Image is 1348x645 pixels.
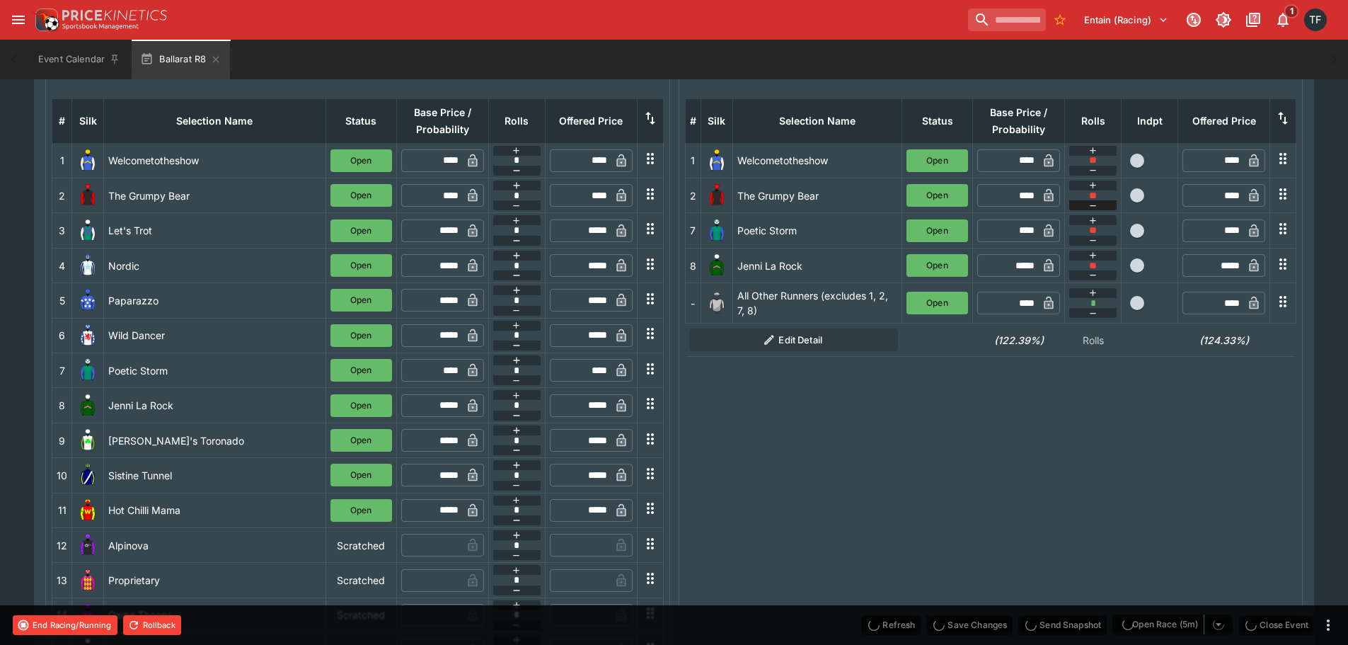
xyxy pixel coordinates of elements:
button: Notifications [1270,7,1296,33]
button: open drawer [6,7,31,33]
button: Open [330,394,392,417]
button: Open [330,254,392,277]
p: Scratched [330,538,392,553]
th: Selection Name [104,98,326,143]
th: Offered Price [1178,98,1270,143]
img: PriceKinetics Logo [31,6,59,34]
td: Proprietary [104,563,326,598]
th: Independent [1122,98,1178,143]
img: runner 10 [76,464,99,486]
h6: (124.33%) [1182,333,1266,348]
button: Open [330,324,392,347]
p: Scratched [330,573,392,588]
input: search [968,8,1046,31]
td: Hot Chilli Mama [104,493,326,527]
td: 2 [685,178,701,213]
td: Game Theory [104,598,326,632]
th: Selection Name [732,98,902,143]
td: 12 [52,527,72,562]
img: runner 7 [705,219,728,242]
img: runner 9 [76,429,99,452]
img: runner 7 [76,359,99,382]
td: All Other Runners (excludes 1, 2, 7, 8) [732,283,902,324]
button: Open [906,219,968,242]
td: 4 [52,248,72,282]
img: runner 2 [705,184,728,207]
td: 11 [52,493,72,527]
td: 6 [52,318,72,353]
td: 10 [52,458,72,493]
button: Open [330,219,392,242]
button: Open [330,149,392,172]
th: Status [326,98,396,143]
button: Open [330,184,392,207]
td: Wild Dancer [104,318,326,353]
button: Open [906,149,968,172]
button: Connected to PK [1181,7,1206,33]
img: runner 1 [76,149,99,172]
th: Offered Price [545,98,637,143]
button: Select Tenant [1076,8,1177,31]
button: Open [330,359,392,382]
th: Status [902,98,973,143]
td: Jenni La Rock [104,388,326,423]
img: runner 1 [705,149,728,172]
td: 1 [685,143,701,178]
button: Edit Detail [689,329,898,351]
button: Open [330,464,392,486]
td: - [685,283,701,324]
img: PriceKinetics [62,10,167,21]
td: 14 [52,598,72,632]
div: Tom Flynn [1304,8,1327,31]
img: runner 8 [76,394,99,417]
button: Documentation [1240,7,1266,33]
td: The Grumpy Bear [732,178,902,213]
button: Open [330,289,392,312]
div: split button [1112,615,1233,634]
td: 7 [685,213,701,248]
img: runner 4 [76,254,99,277]
button: Toggle light/dark mode [1211,7,1236,33]
img: runner 3 [76,219,99,242]
td: The Grumpy Bear [104,178,326,213]
button: Open [906,292,968,314]
td: Welcometotheshow [104,143,326,178]
button: Open [906,254,968,277]
img: runner 6 [76,324,99,347]
td: Paparazzo [104,283,326,318]
button: more [1320,617,1337,634]
td: 8 [52,388,72,423]
th: Base Price / Probability [973,98,1065,143]
button: Ballarat R8 [132,40,230,79]
img: blank-silk.png [705,292,728,314]
img: runner 2 [76,184,99,207]
th: Rolls [488,98,545,143]
td: Welcometotheshow [732,143,902,178]
td: Sistine Tunnel [104,458,326,493]
th: Silk [72,98,104,143]
td: Poetic Storm [732,213,902,248]
td: 7 [52,353,72,388]
img: runner 11 [76,499,99,522]
td: 8 [685,248,701,282]
img: runner 12 [76,534,99,556]
p: Rolls [1069,333,1117,348]
td: Alpinova [104,527,326,562]
button: Tom Flynn [1300,4,1331,35]
td: Jenni La Rock [732,248,902,282]
button: Event Calendar [30,40,129,79]
td: Let's Trot [104,213,326,248]
th: Base Price / Probability [396,98,488,143]
td: 2 [52,178,72,213]
img: Sportsbook Management [62,23,139,30]
img: runner 8 [705,254,728,277]
button: No Bookmarks [1049,8,1071,31]
td: 3 [52,213,72,248]
span: 1 [1284,4,1299,18]
td: 5 [52,283,72,318]
td: [PERSON_NAME]'s Toronado [104,423,326,457]
td: 1 [52,143,72,178]
button: Open [330,429,392,452]
h6: (122.39%) [977,333,1061,348]
button: Rollback [123,615,181,635]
